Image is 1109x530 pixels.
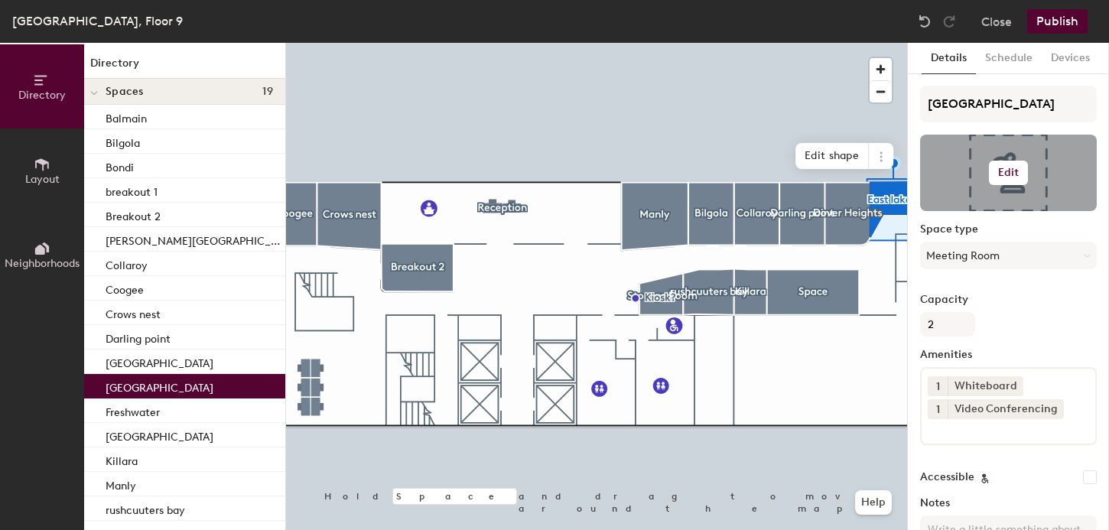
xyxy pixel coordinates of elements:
p: Breakout 2 [106,206,161,223]
p: [GEOGRAPHIC_DATA] [106,353,213,370]
p: [PERSON_NAME][GEOGRAPHIC_DATA] [106,230,282,248]
p: Bilgola [106,132,140,150]
span: 1 [936,402,940,418]
label: Capacity [920,294,1097,306]
button: Close [981,9,1012,34]
p: Collaroy [106,255,148,272]
p: Freshwater [106,402,160,419]
button: Help [855,490,892,515]
label: Accessible [920,471,974,483]
p: rushcuuters bay [106,499,185,517]
p: Bondi [106,157,134,174]
button: Schedule [976,43,1042,74]
p: Coogee [106,279,144,297]
div: Video Conferencing [948,399,1064,419]
button: Devices [1042,43,1099,74]
p: [GEOGRAPHIC_DATA] [106,377,213,395]
button: Meeting Room [920,242,1097,269]
p: Manly [106,475,136,493]
img: Redo [942,14,957,29]
label: Space type [920,223,1097,236]
label: Amenities [920,349,1097,361]
span: 1 [936,379,940,395]
span: Directory [18,89,66,102]
div: Whiteboard [948,376,1023,396]
p: Darling point [106,328,171,346]
label: Notes [920,497,1097,509]
h6: Edit [998,167,1020,179]
span: Layout [25,173,60,186]
button: 1 [928,376,948,396]
p: Crows nest [106,304,161,321]
div: [GEOGRAPHIC_DATA], Floor 9 [12,11,183,31]
button: Publish [1027,9,1088,34]
p: breakout 1 [106,181,158,199]
span: Spaces [106,86,144,98]
span: Neighborhoods [5,257,80,270]
button: Edit [989,161,1029,185]
span: 19 [262,86,273,98]
p: Balmain [106,108,147,125]
span: Edit shape [795,143,869,169]
img: Undo [917,14,932,29]
p: [GEOGRAPHIC_DATA] [106,426,213,444]
button: 1 [928,399,948,419]
h1: Directory [84,55,285,79]
p: Killara [106,450,138,468]
button: Details [922,43,976,74]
